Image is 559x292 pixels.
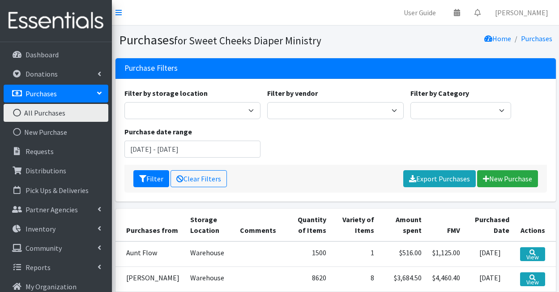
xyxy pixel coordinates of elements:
[26,186,89,195] p: Pick Ups & Deliveries
[4,142,108,160] a: Requests
[520,272,545,286] a: View
[26,69,58,78] p: Donations
[4,220,108,238] a: Inventory
[380,266,427,292] td: $3,684.50
[484,34,511,43] a: Home
[115,209,185,241] th: Purchases from
[4,85,108,103] a: Purchases
[185,241,235,267] td: Warehouse
[235,209,286,241] th: Comments
[26,166,66,175] p: Distributions
[115,241,185,267] td: Aunt Flow
[124,141,261,158] input: January 1, 2011 - December 31, 2011
[26,282,77,291] p: My Organization
[124,88,208,99] label: Filter by storage location
[26,147,54,156] p: Requests
[4,6,108,36] img: HumanEssentials
[4,65,108,83] a: Donations
[267,88,318,99] label: Filter by vendor
[380,209,427,241] th: Amount spent
[4,104,108,122] a: All Purchases
[465,209,515,241] th: Purchased Date
[4,258,108,276] a: Reports
[26,50,59,59] p: Dashboard
[332,209,380,241] th: Variety of Items
[397,4,443,21] a: User Guide
[4,46,108,64] a: Dashboard
[488,4,555,21] a: [PERSON_NAME]
[410,88,469,99] label: Filter by Category
[4,239,108,257] a: Community
[26,263,51,272] p: Reports
[427,266,465,292] td: $4,460.40
[26,224,55,233] p: Inventory
[171,170,227,187] a: Clear Filters
[124,126,192,137] label: Purchase date range
[465,241,515,267] td: [DATE]
[286,209,332,241] th: Quantity of Items
[286,241,332,267] td: 1500
[4,162,108,180] a: Distributions
[465,266,515,292] td: [DATE]
[427,241,465,267] td: $1,125.00
[403,170,476,187] a: Export Purchases
[26,205,78,214] p: Partner Agencies
[174,34,321,47] small: for Sweet Cheeks Diaper Ministry
[115,266,185,292] td: [PERSON_NAME]
[133,170,169,187] button: Filter
[185,209,235,241] th: Storage Location
[4,201,108,219] a: Partner Agencies
[380,241,427,267] td: $516.00
[520,247,545,261] a: View
[119,32,333,48] h1: Purchases
[185,266,235,292] td: Warehouse
[427,209,465,241] th: FMV
[332,241,380,267] td: 1
[4,181,108,199] a: Pick Ups & Deliveries
[521,34,552,43] a: Purchases
[26,244,62,253] p: Community
[477,170,538,187] a: New Purchase
[4,123,108,141] a: New Purchase
[286,266,332,292] td: 8620
[124,64,178,73] h3: Purchase Filters
[26,89,57,98] p: Purchases
[515,209,555,241] th: Actions
[332,266,380,292] td: 8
